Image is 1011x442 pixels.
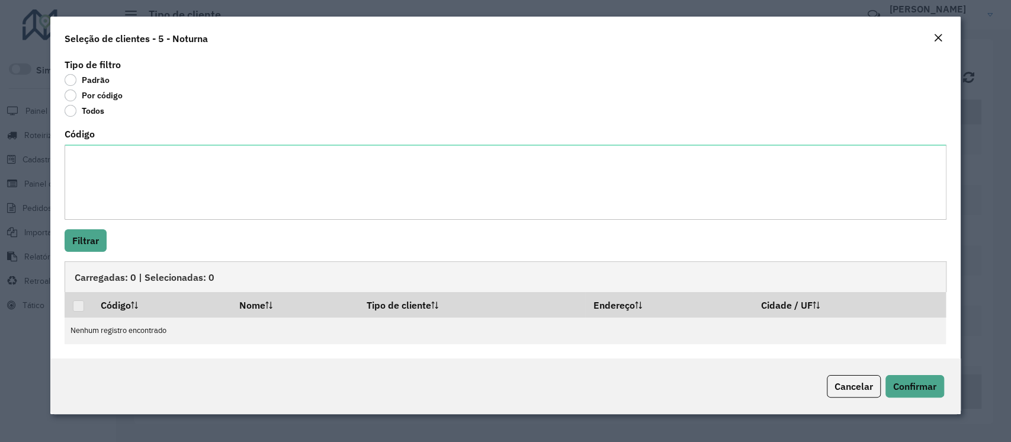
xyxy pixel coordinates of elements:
[65,229,107,252] button: Filtrar
[93,292,231,317] th: Código
[65,127,95,141] label: Código
[65,89,123,101] label: Por código
[835,380,873,392] span: Cancelar
[65,74,110,86] label: Padrão
[358,292,585,317] th: Tipo de cliente
[933,33,943,43] em: Fechar
[231,292,358,317] th: Nome
[65,318,946,344] td: Nenhum registro encontrado
[65,57,121,72] label: Tipo de filtro
[753,292,946,317] th: Cidade / UF
[885,375,944,398] button: Confirmar
[930,31,946,46] button: Close
[65,261,946,292] div: Carregadas: 0 | Selecionadas: 0
[65,105,104,117] label: Todos
[827,375,881,398] button: Cancelar
[893,380,936,392] span: Confirmar
[585,292,752,317] th: Endereço
[65,31,208,46] h4: Seleção de clientes - 5 - Noturna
